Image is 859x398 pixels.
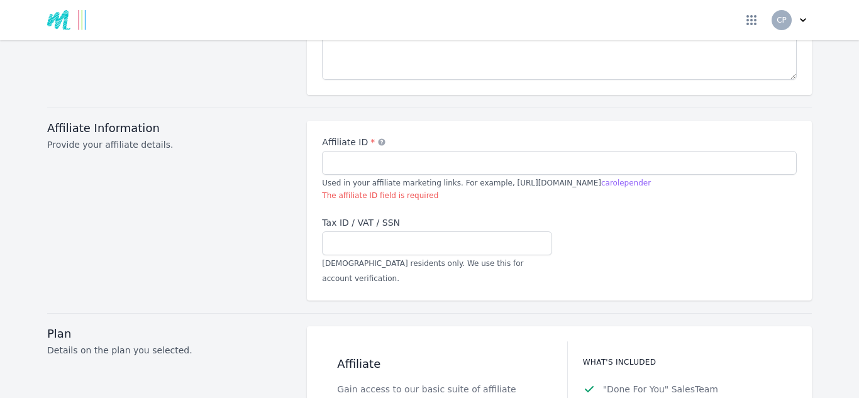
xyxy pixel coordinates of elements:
span: Used in your affiliate marketing links. For example, [URL][DOMAIN_NAME] [322,179,651,187]
p: The affiliate ID field is required [322,190,797,201]
p: Provide your affiliate details. [47,138,292,151]
h3: What's included [583,357,782,368]
label: Tax ID / VAT / SSN [322,216,551,229]
span: [DEMOGRAPHIC_DATA] residents only. We use this for account verification. [322,259,523,283]
p: Details on the plan you selected. [47,344,292,357]
h2: Affiliate [337,357,536,372]
label: Affiliate ID [322,136,797,148]
h3: Plan [47,326,292,341]
h3: Affiliate Information [47,121,292,136]
span: "Done For You" SalesTeam [603,383,718,396]
span: carolepender [601,179,651,187]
